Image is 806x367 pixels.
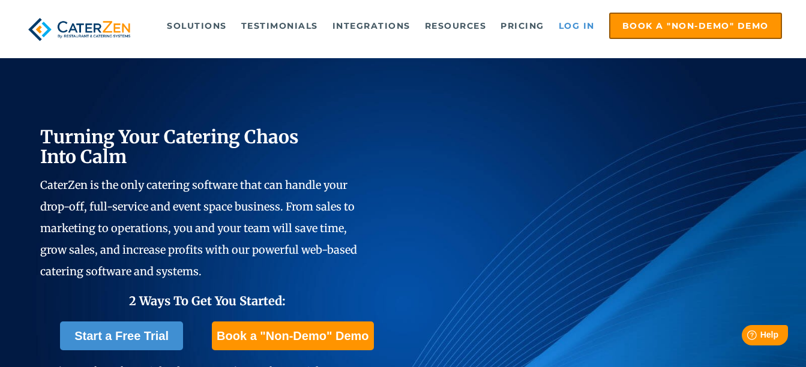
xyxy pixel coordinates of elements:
[212,321,373,350] a: Book a "Non-Demo" Demo
[40,125,299,168] span: Turning Your Catering Chaos Into Calm
[553,14,601,38] a: Log in
[161,14,233,38] a: Solutions
[40,178,357,278] span: CaterZen is the only catering software that can handle your drop-off, full-service and event spac...
[609,13,782,39] a: Book a "Non-Demo" Demo
[235,14,324,38] a: Testimonials
[24,13,134,46] img: caterzen
[699,320,793,354] iframe: Help widget launcher
[60,321,183,350] a: Start a Free Trial
[326,14,417,38] a: Integrations
[419,14,493,38] a: Resources
[495,14,550,38] a: Pricing
[154,13,782,39] div: Navigation Menu
[129,293,286,308] span: 2 Ways To Get You Started:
